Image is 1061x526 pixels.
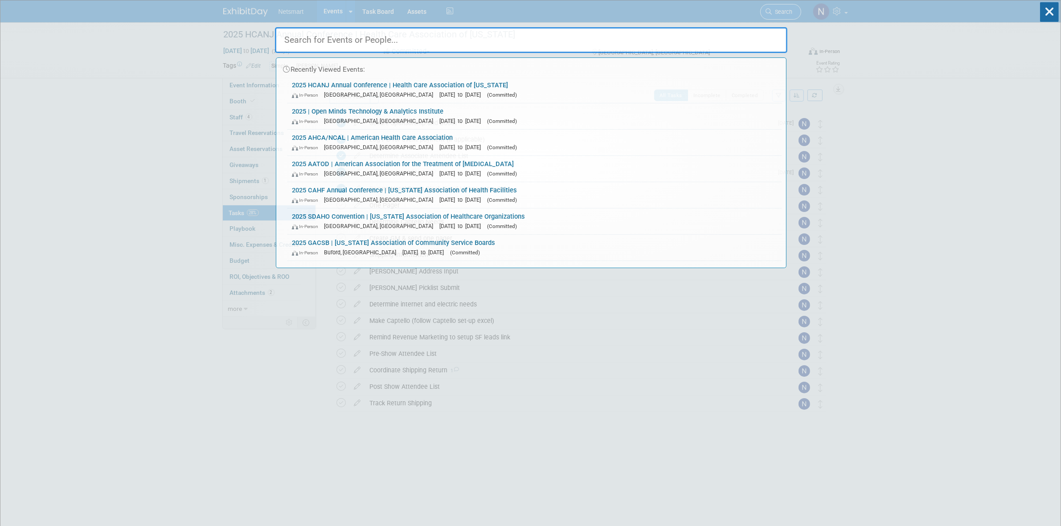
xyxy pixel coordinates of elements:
[450,249,480,256] span: (Committed)
[292,224,322,229] span: In-Person
[287,130,782,155] a: 2025 AHCA/NCAL | American Health Care Association In-Person [GEOGRAPHIC_DATA], [GEOGRAPHIC_DATA] ...
[324,249,401,256] span: Buford, [GEOGRAPHIC_DATA]
[324,91,438,98] span: [GEOGRAPHIC_DATA], [GEOGRAPHIC_DATA]
[439,170,485,177] span: [DATE] to [DATE]
[287,182,782,208] a: 2025 CAHF Annual Conference | [US_STATE] Association of Health Facilities In-Person [GEOGRAPHIC_D...
[439,118,485,124] span: [DATE] to [DATE]
[281,58,782,77] div: Recently Viewed Events:
[287,77,782,103] a: 2025 HCANJ Annual Conference | Health Care Association of [US_STATE] In-Person [GEOGRAPHIC_DATA],...
[287,235,782,261] a: 2025 GACSB | [US_STATE] Association of Community Service Boards In-Person Buford, [GEOGRAPHIC_DAT...
[292,145,322,151] span: In-Person
[402,249,448,256] span: [DATE] to [DATE]
[439,91,485,98] span: [DATE] to [DATE]
[487,223,517,229] span: (Committed)
[324,118,438,124] span: [GEOGRAPHIC_DATA], [GEOGRAPHIC_DATA]
[324,170,438,177] span: [GEOGRAPHIC_DATA], [GEOGRAPHIC_DATA]
[292,171,322,177] span: In-Person
[487,118,517,124] span: (Committed)
[287,208,782,234] a: 2025 SDAHO Convention | [US_STATE] Association of Healthcare Organizations In-Person [GEOGRAPHIC_...
[292,118,322,124] span: In-Person
[487,92,517,98] span: (Committed)
[439,144,485,151] span: [DATE] to [DATE]
[292,92,322,98] span: In-Person
[439,223,485,229] span: [DATE] to [DATE]
[487,197,517,203] span: (Committed)
[292,250,322,256] span: In-Person
[487,171,517,177] span: (Committed)
[275,27,787,53] input: Search for Events or People...
[324,223,438,229] span: [GEOGRAPHIC_DATA], [GEOGRAPHIC_DATA]
[287,156,782,182] a: 2025 AATOD | American Association for the Treatment of [MEDICAL_DATA] In-Person [GEOGRAPHIC_DATA]...
[439,196,485,203] span: [DATE] to [DATE]
[324,144,438,151] span: [GEOGRAPHIC_DATA], [GEOGRAPHIC_DATA]
[287,103,782,129] a: 2025 | Open Minds Technology & Analytics Institute In-Person [GEOGRAPHIC_DATA], [GEOGRAPHIC_DATA]...
[324,196,438,203] span: [GEOGRAPHIC_DATA], [GEOGRAPHIC_DATA]
[292,197,322,203] span: In-Person
[487,144,517,151] span: (Committed)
